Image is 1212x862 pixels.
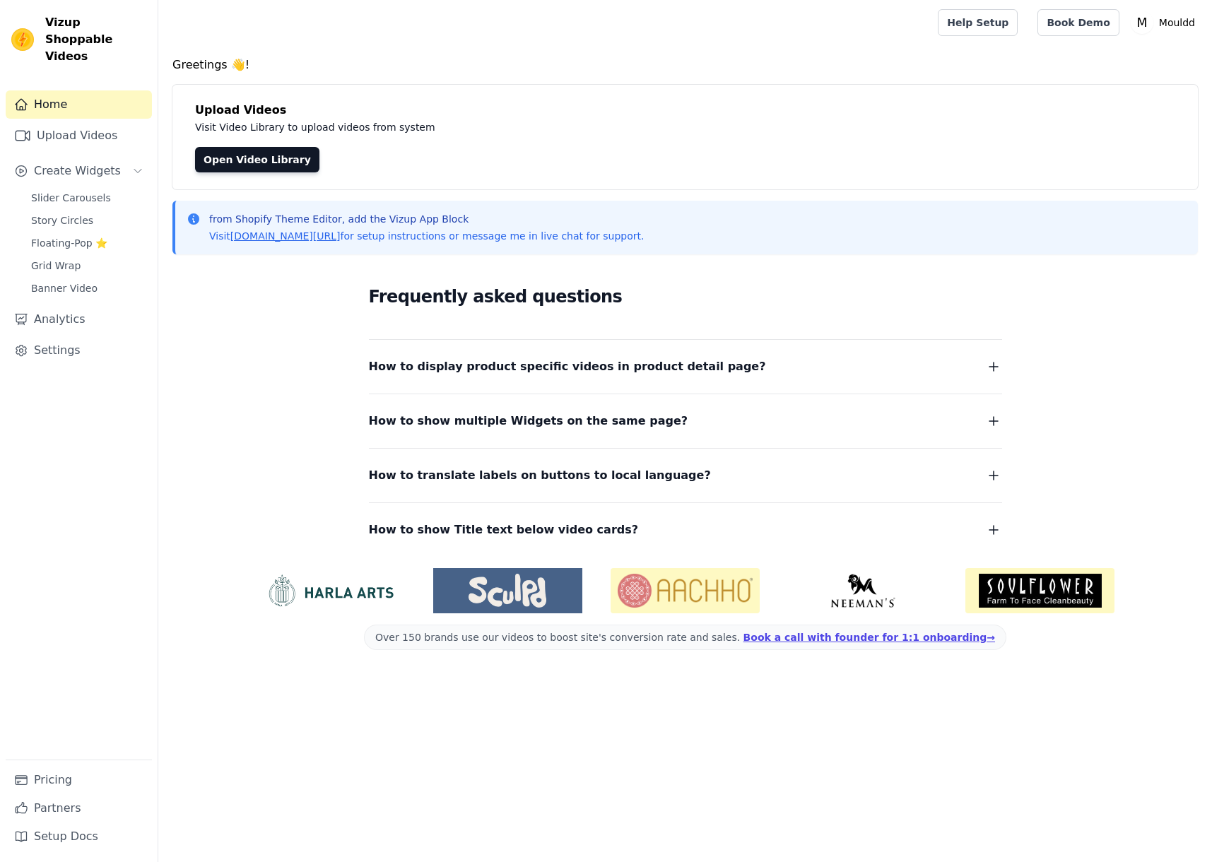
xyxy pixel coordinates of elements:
[369,520,639,540] span: How to show Title text below video cards?
[938,9,1018,36] a: Help Setup
[369,283,1002,311] h2: Frequently asked questions
[369,357,1002,377] button: How to display product specific videos in product detail page?
[256,574,405,608] img: HarlaArts
[1131,10,1201,35] button: M Mouldd
[6,822,152,851] a: Setup Docs
[209,212,644,226] p: from Shopify Theme Editor, add the Vizup App Block
[172,57,1198,73] h4: Greetings 👋!
[369,466,1002,485] button: How to translate labels on buttons to local language?
[195,102,1175,119] h4: Upload Videos
[31,191,111,205] span: Slider Carousels
[45,14,146,65] span: Vizup Shoppable Videos
[23,256,152,276] a: Grid Wrap
[6,157,152,185] button: Create Widgets
[369,357,766,377] span: How to display product specific videos in product detail page?
[34,163,121,179] span: Create Widgets
[11,28,34,51] img: Vizup
[611,568,760,613] img: Aachho
[195,147,319,172] a: Open Video Library
[788,574,937,608] img: Neeman's
[1136,16,1147,30] text: M
[31,259,81,273] span: Grid Wrap
[6,305,152,333] a: Analytics
[433,574,582,608] img: Sculpd US
[23,278,152,298] a: Banner Video
[369,411,688,431] span: How to show multiple Widgets on the same page?
[965,568,1114,613] img: Soulflower
[230,230,341,242] a: [DOMAIN_NAME][URL]
[31,281,98,295] span: Banner Video
[743,632,995,643] a: Book a call with founder for 1:1 onboarding
[6,794,152,822] a: Partners
[369,411,1002,431] button: How to show multiple Widgets on the same page?
[1153,10,1201,35] p: Mouldd
[31,213,93,228] span: Story Circles
[6,766,152,794] a: Pricing
[369,520,1002,540] button: How to show Title text below video cards?
[6,90,152,119] a: Home
[369,466,711,485] span: How to translate labels on buttons to local language?
[6,122,152,150] a: Upload Videos
[31,236,107,250] span: Floating-Pop ⭐
[23,211,152,230] a: Story Circles
[23,233,152,253] a: Floating-Pop ⭐
[1037,9,1119,36] a: Book Demo
[6,336,152,365] a: Settings
[209,229,644,243] p: Visit for setup instructions or message me in live chat for support.
[195,119,828,136] p: Visit Video Library to upload videos from system
[23,188,152,208] a: Slider Carousels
